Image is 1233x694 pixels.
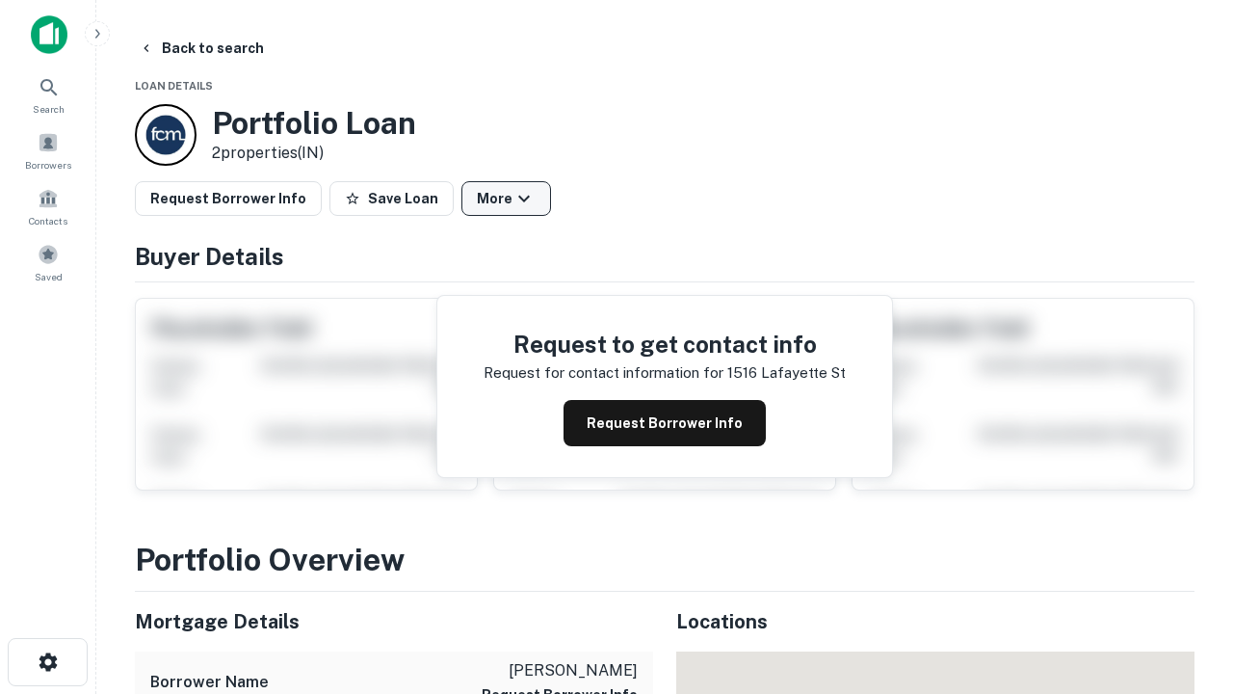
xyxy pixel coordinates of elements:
h3: Portfolio Overview [135,537,1194,583]
button: More [461,181,551,216]
span: Borrowers [25,157,71,173]
h5: Mortgage Details [135,607,653,636]
button: Save Loan [329,181,454,216]
button: Request Borrower Info [564,400,766,446]
a: Search [6,68,91,120]
a: Saved [6,236,91,288]
span: Loan Details [135,80,213,92]
h6: Borrower Name [150,671,269,694]
button: Request Borrower Info [135,181,322,216]
button: Back to search [131,31,272,66]
span: Contacts [29,213,67,228]
h5: Locations [676,607,1194,636]
p: [PERSON_NAME] [482,659,638,682]
span: Search [33,101,65,117]
h4: Request to get contact info [484,327,846,361]
h3: Portfolio Loan [212,105,416,142]
p: 1516 lafayette st [727,361,846,385]
iframe: Chat Widget [1137,540,1233,632]
span: Saved [35,269,63,284]
a: Borrowers [6,124,91,176]
p: 2 properties (IN) [212,142,416,165]
img: capitalize-icon.png [31,15,67,54]
h4: Buyer Details [135,239,1194,274]
p: Request for contact information for [484,361,723,385]
a: Contacts [6,180,91,232]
